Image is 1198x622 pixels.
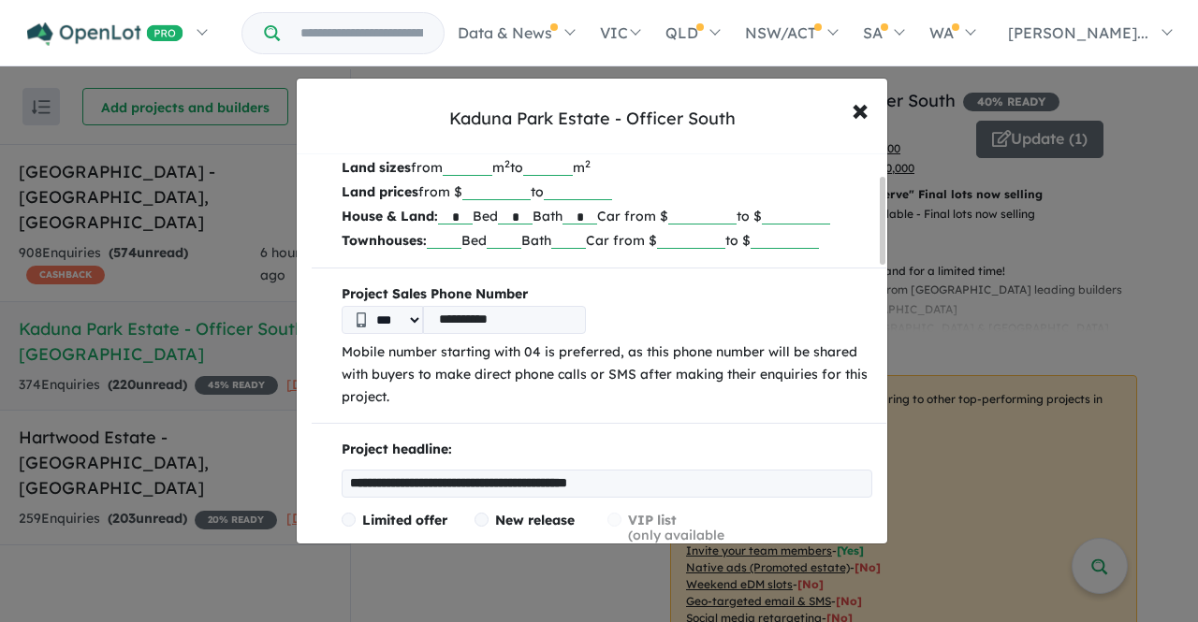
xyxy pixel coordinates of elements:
img: Phone icon [357,312,366,327]
span: × [852,89,869,129]
p: Bed Bath Car from $ to $ [342,228,872,253]
b: Project Sales Phone Number [342,283,872,306]
span: [PERSON_NAME]... [1008,23,1148,42]
b: Townhouses: [342,232,427,249]
p: Mobile number starting with 04 is preferred, as this phone number will be shared with buyers to m... [342,341,872,408]
b: Land prices [342,183,418,200]
img: Openlot PRO Logo White [27,22,183,46]
p: Project headline: [342,439,872,461]
p: from m to m [342,155,872,180]
sup: 2 [504,157,510,170]
b: Land sizes [342,159,411,176]
p: from $ to [342,180,872,204]
div: Kaduna Park Estate - Officer South [449,107,736,131]
input: Try estate name, suburb, builder or developer [284,13,440,53]
b: House & Land: [342,208,438,224]
span: Limited offer [362,512,447,528]
span: New release [495,512,575,528]
p: Bed Bath Car from $ to $ [342,204,872,228]
sup: 2 [585,157,591,170]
